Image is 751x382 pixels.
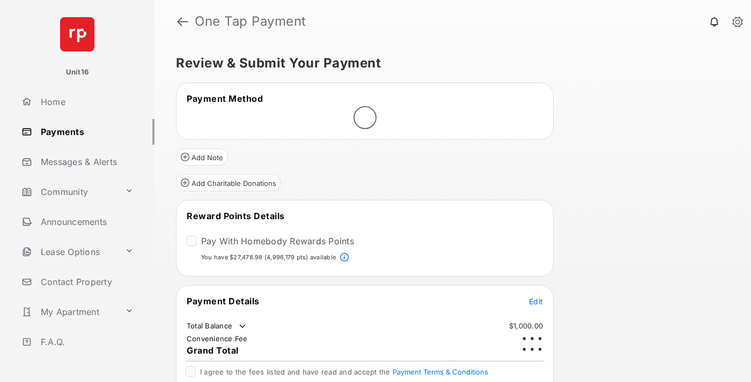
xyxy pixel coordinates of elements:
a: Home [17,89,154,115]
label: Pay With Homebody Rewards Points [201,236,354,246]
span: Payment Method [187,93,263,104]
img: svg+xml;base64,PHN2ZyB4bWxucz0iaHR0cDovL3d3dy53My5vcmcvMjAwMC9zdmciIHdpZHRoPSI2NCIgaGVpZ2h0PSI2NC... [60,17,94,51]
a: Payments [17,119,154,145]
strong: One Tap Payment [195,15,306,28]
h5: Review & Submit Your Payment [176,57,721,70]
span: Grand Total [187,345,239,356]
a: Messages & Alerts [17,149,154,175]
button: Add Note [176,148,228,166]
a: Announcements [17,209,154,235]
p: Unit16 [66,67,89,78]
span: I agree to the fees listed and have read and accept the [200,368,488,376]
span: Reward Points Details [187,211,285,221]
span: Edit [529,297,543,306]
button: I agree to the fees listed and have read and accept the [393,368,488,376]
span: Payment Details [187,296,260,306]
a: Community [17,179,121,205]
a: Contact Property [17,269,154,295]
td: $1,000.00 [509,321,543,331]
a: F.A.Q. [17,329,154,355]
p: You have $27,478.98 (4,996,179 pts) available [201,253,336,262]
button: Add Charitable Donations [176,174,281,191]
a: My Apartment [17,299,121,325]
a: Lease Options [17,239,121,265]
td: Total Balance [186,321,248,332]
td: Convenience Fee [186,334,248,343]
button: Edit [529,296,543,306]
